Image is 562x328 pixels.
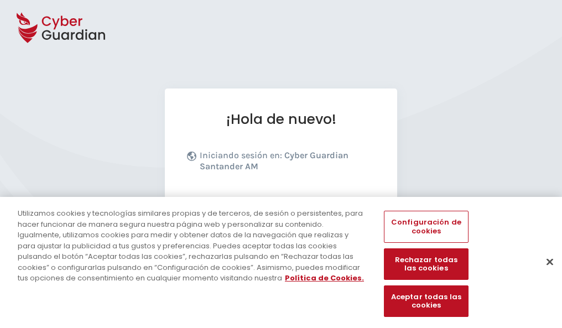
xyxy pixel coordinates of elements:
[538,249,562,274] button: Cerrar
[18,208,367,284] div: Utilizamos cookies y tecnologías similares propias y de terceros, de sesión o persistentes, para ...
[384,248,468,280] button: Rechazar todas las cookies
[187,111,375,128] h1: ¡Hola de nuevo!
[384,211,468,242] button: Configuración de cookies, Abre el cuadro de diálogo del centro de preferencias.
[200,150,348,171] b: Cyber Guardian Santander AM
[384,285,468,317] button: Aceptar todas las cookies
[200,150,372,178] p: Iniciando sesión en:
[285,273,364,283] a: Más información sobre su privacidad, se abre en una nueva pestaña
